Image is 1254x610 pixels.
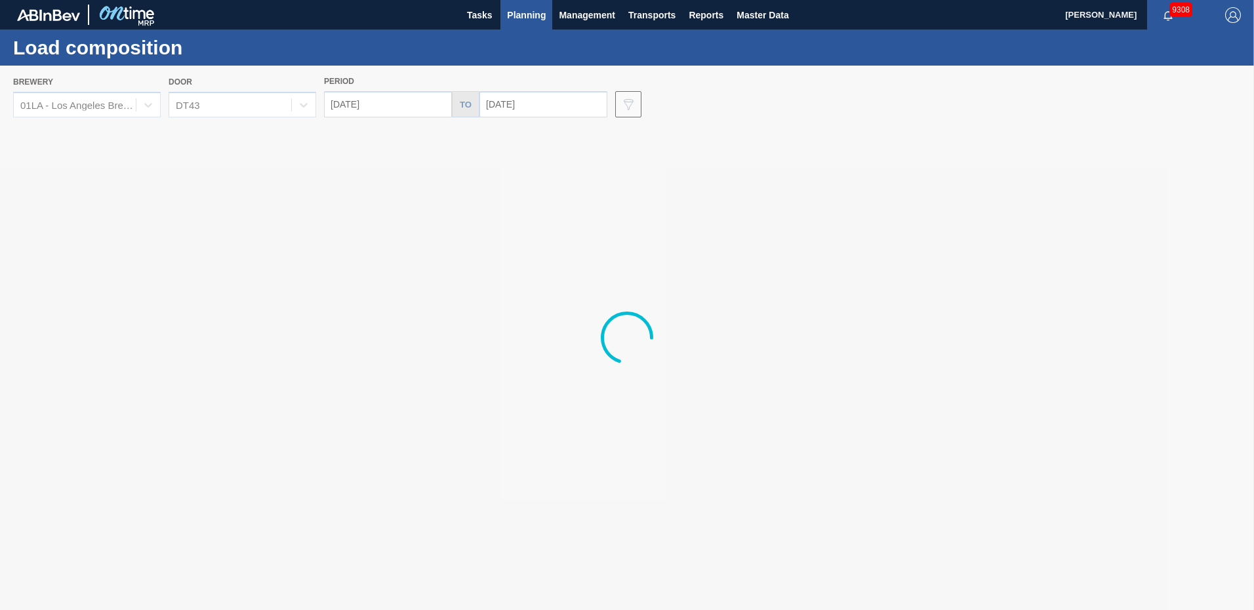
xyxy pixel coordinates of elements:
span: Master Data [737,7,788,23]
h1: Load composition [13,40,246,55]
button: Notifications [1147,6,1189,24]
img: TNhmsLtSVTkK8tSr43FrP2fwEKptu5GPRR3wAAAABJRU5ErkJggg== [17,9,80,21]
span: Transports [628,7,676,23]
span: Management [559,7,615,23]
span: Reports [689,7,723,23]
span: Planning [507,7,546,23]
span: 9308 [1169,3,1192,17]
span: Tasks [465,7,494,23]
img: Logout [1225,7,1241,23]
